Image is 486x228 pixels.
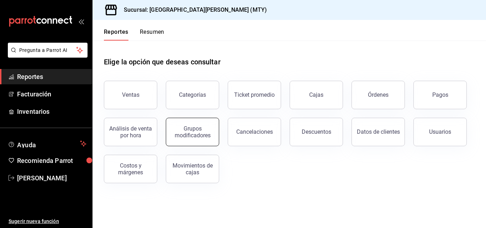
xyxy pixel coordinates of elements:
div: Usuarios [429,128,451,135]
span: Ayuda [17,139,77,148]
div: Ticket promedio [234,91,275,98]
div: Descuentos [302,128,331,135]
button: Costos y márgenes [104,155,157,183]
button: open_drawer_menu [78,18,84,24]
span: [PERSON_NAME] [17,173,86,183]
button: Resumen [140,28,164,41]
button: Cancelaciones [228,118,281,146]
h1: Elige la opción que deseas consultar [104,57,221,67]
div: Cajas [309,91,324,99]
span: Reportes [17,72,86,81]
button: Pregunta a Parrot AI [8,43,88,58]
div: Análisis de venta por hora [109,125,153,139]
button: Usuarios [413,118,467,146]
div: Cancelaciones [236,128,273,135]
div: Pagos [432,91,448,98]
button: Grupos modificadores [166,118,219,146]
button: Descuentos [290,118,343,146]
span: Recomienda Parrot [17,156,86,165]
div: Grupos modificadores [170,125,215,139]
span: Inventarios [17,107,86,116]
div: navigation tabs [104,28,164,41]
button: Análisis de venta por hora [104,118,157,146]
div: Costos y márgenes [109,162,153,176]
button: Reportes [104,28,128,41]
h3: Sucursal: [GEOGRAPHIC_DATA][PERSON_NAME] (MTY) [118,6,267,14]
button: Ticket promedio [228,81,281,109]
span: Sugerir nueva función [9,218,86,225]
a: Pregunta a Parrot AI [5,52,88,59]
button: Categorías [166,81,219,109]
span: Facturación [17,89,86,99]
div: Categorías [179,91,206,98]
button: Pagos [413,81,467,109]
button: Órdenes [352,81,405,109]
button: Ventas [104,81,157,109]
a: Cajas [290,81,343,109]
div: Órdenes [368,91,389,98]
div: Datos de clientes [357,128,400,135]
div: Movimientos de cajas [170,162,215,176]
div: Ventas [122,91,139,98]
button: Datos de clientes [352,118,405,146]
span: Pregunta a Parrot AI [19,47,76,54]
button: Movimientos de cajas [166,155,219,183]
